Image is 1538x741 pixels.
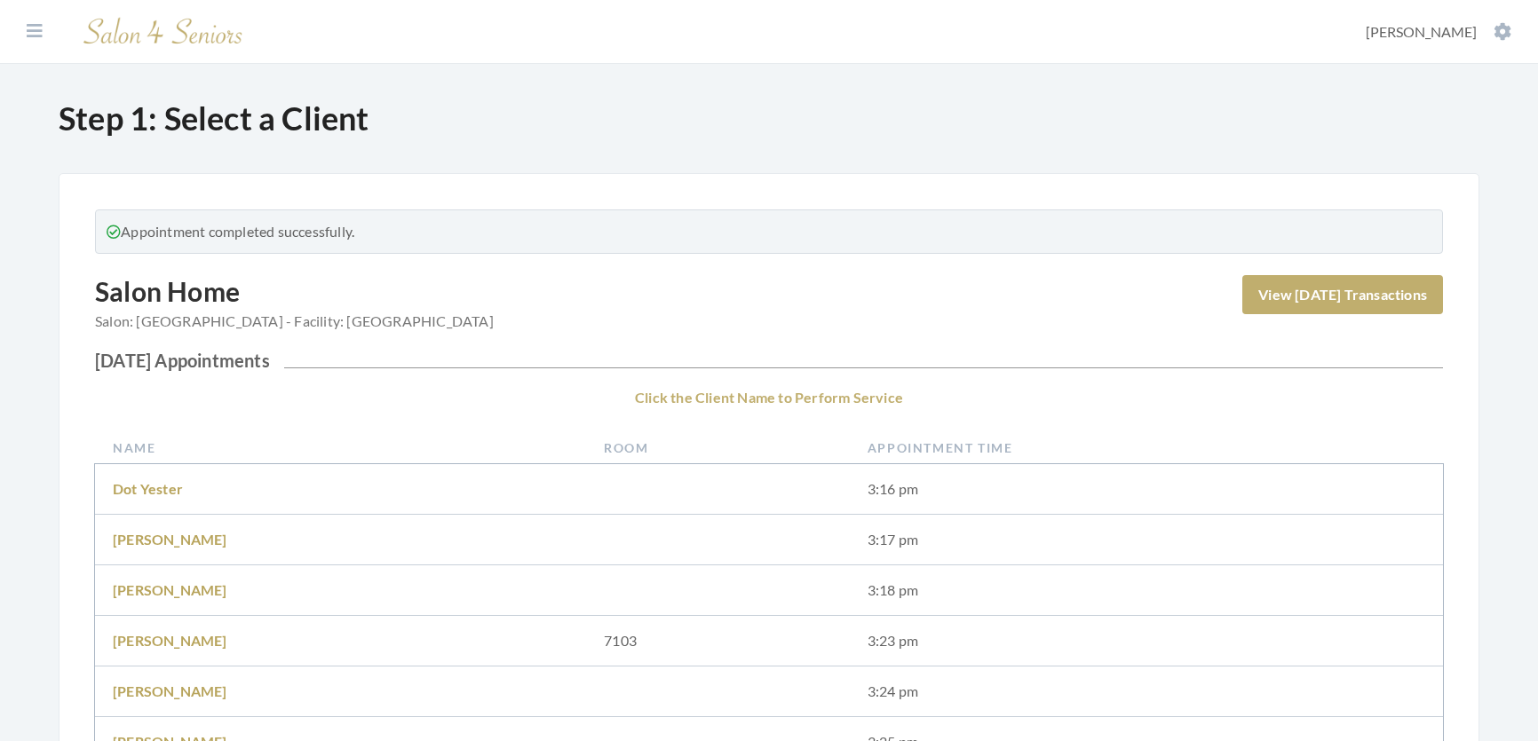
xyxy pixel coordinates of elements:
[1360,22,1517,42] button: [PERSON_NAME]
[850,431,1443,464] th: Appointment Time
[850,565,1443,616] td: 3:18 pm
[113,581,227,598] a: [PERSON_NAME]
[850,464,1443,515] td: 3:16 pm
[113,682,227,699] a: [PERSON_NAME]
[113,531,227,548] a: [PERSON_NAME]
[113,480,183,497] a: Dot Yester
[113,632,227,649] a: [PERSON_NAME]
[850,616,1443,666] td: 3:23 pm
[95,311,494,332] span: Salon: [GEOGRAPHIC_DATA] - Facility: [GEOGRAPHIC_DATA]
[95,350,1443,371] h2: [DATE] Appointments
[586,431,850,464] th: Room
[850,666,1443,717] td: 3:24 pm
[95,385,1443,410] p: Click the Client Name to Perform Service
[586,616,850,666] td: 7103
[95,209,1443,254] div: Appointment completed successfully.
[75,11,252,52] img: Salon 4 Seniors
[1366,23,1477,40] span: [PERSON_NAME]
[1242,275,1443,314] a: View [DATE] Transactions
[95,431,586,464] th: Name
[95,275,494,343] h2: Salon Home
[850,515,1443,565] td: 3:17 pm
[59,99,1479,138] h1: Step 1: Select a Client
